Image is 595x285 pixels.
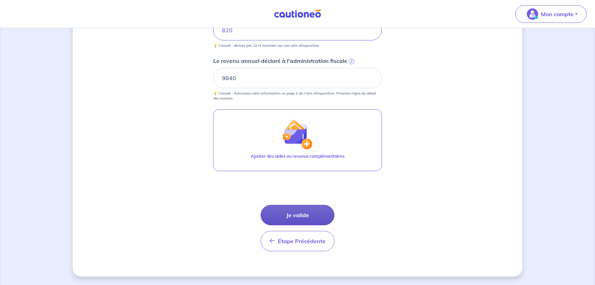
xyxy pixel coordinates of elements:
[213,109,382,171] button: illu_wallet.svgAjouter des aides ou revenus complémentaires
[261,231,334,251] button: Étape Précédente
[271,9,324,18] img: Cautioneo
[282,119,313,149] img: illu_wallet.svg
[213,57,347,65] p: Le revenu annuel déclaré à l'administration fiscale
[213,68,382,88] input: 20000€
[213,43,319,48] p: 💡 Conseil : divisez par 12 le montant sur son avis d'imposition
[349,59,354,64] span: i
[527,8,538,20] img: illu_account_valid_menu.svg
[278,238,326,245] span: Étape Précédente
[213,91,382,101] p: 💡 Conseil : Retrouvez cette information en page 2 de l’avis d'imposition. Première ligne du détai...
[251,153,345,160] p: Ajouter des aides ou revenus complémentaires
[213,20,382,40] input: Ex : 2 000 € net/mois
[515,5,587,23] button: illu_account_valid_menu.svgMon compte
[261,205,334,225] button: Je valide
[541,10,574,18] p: Mon compte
